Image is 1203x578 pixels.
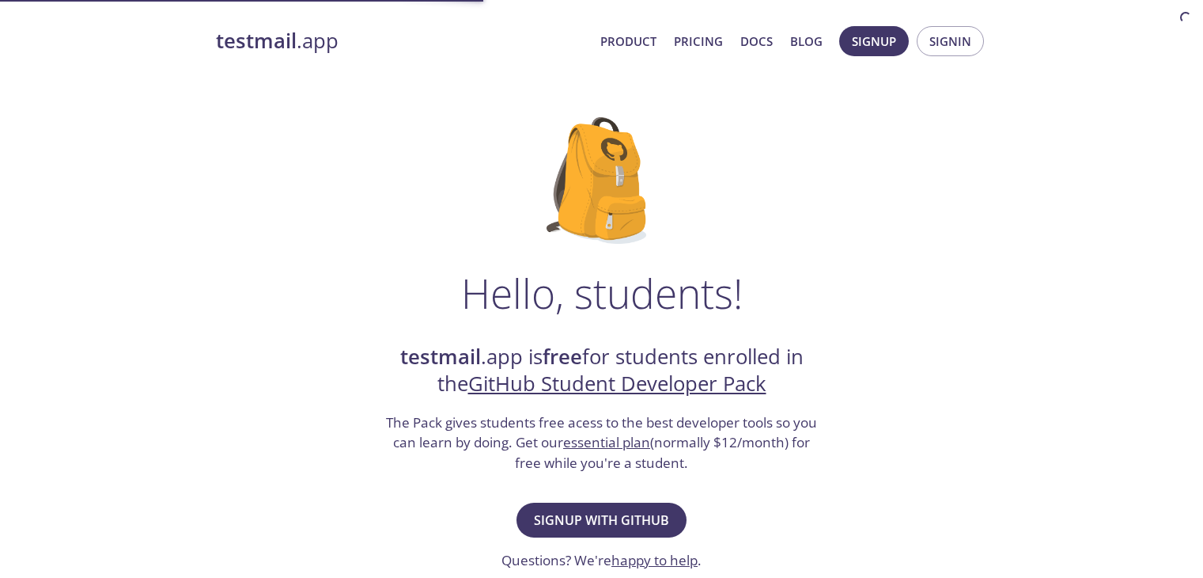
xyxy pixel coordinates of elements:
[501,550,702,571] h3: Questions? We're .
[790,31,823,51] a: Blog
[563,433,650,451] a: essential plan
[740,31,773,51] a: Docs
[852,31,896,51] span: Signup
[384,413,819,473] h3: The Pack gives students free acess to the best developer tools so you can learn by doing. Get our...
[461,269,743,317] h1: Hello, students!
[534,509,669,531] span: Signup with GitHub
[600,31,656,51] a: Product
[839,26,909,56] button: Signup
[543,343,582,371] strong: free
[611,551,698,569] a: happy to help
[216,27,297,55] strong: testmail
[929,31,971,51] span: Signin
[468,370,766,397] a: GitHub Student Developer Pack
[384,344,819,398] h2: .app is for students enrolled in the
[516,503,687,538] button: Signup with GitHub
[216,28,588,55] a: testmail.app
[917,26,984,56] button: Signin
[400,343,481,371] strong: testmail
[674,31,723,51] a: Pricing
[547,117,656,244] img: github-student-backpack.png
